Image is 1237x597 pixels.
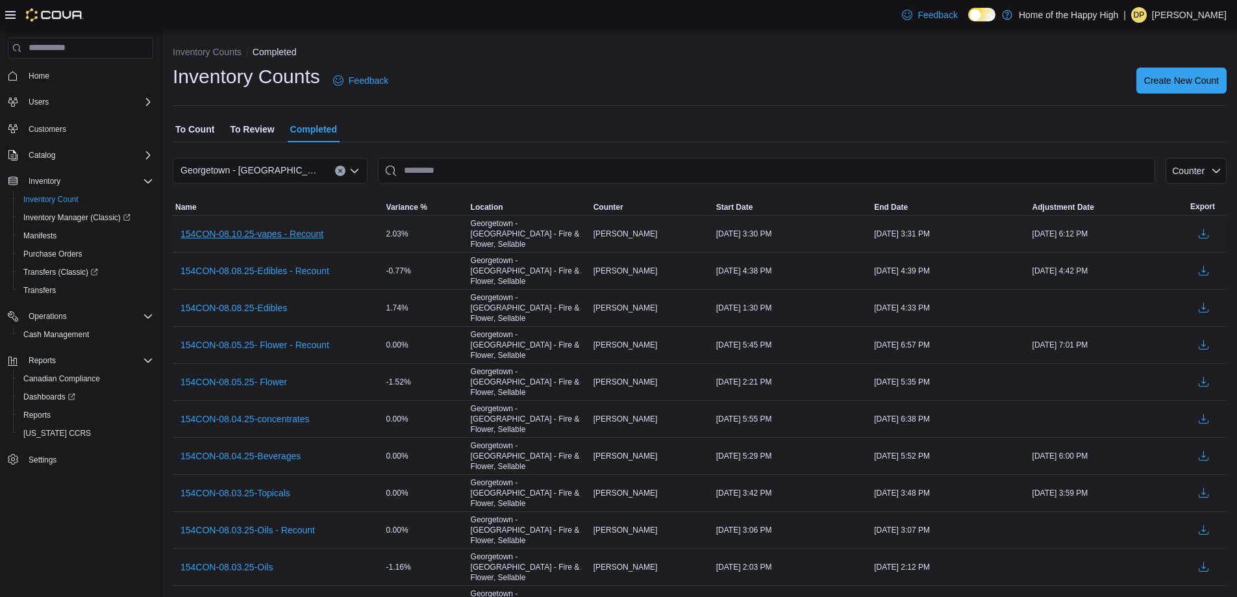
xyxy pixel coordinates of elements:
[173,45,1227,61] nav: An example of EuiBreadcrumbs
[18,210,153,225] span: Inventory Manager (Classic)
[468,290,591,326] div: Georgetown - [GEOGRAPHIC_DATA] - Fire & Flower, Sellable
[714,411,871,427] div: [DATE] 5:55 PM
[18,192,153,207] span: Inventory Count
[175,557,278,577] button: 154CON-08.03.25-Oils
[384,300,468,316] div: 1.74%
[175,483,295,503] button: 154CON-08.03.25-Topicals
[871,485,1029,501] div: [DATE] 3:48 PM
[173,47,242,57] button: Inventory Counts
[290,116,337,142] span: Completed
[23,267,98,277] span: Transfers (Classic)
[871,337,1029,353] div: [DATE] 6:57 PM
[378,158,1155,184] input: This is a search bar. After typing your query, hit enter to filter the results lower in the page.
[468,364,591,400] div: Georgetown - [GEOGRAPHIC_DATA] - Fire & Flower, Sellable
[349,74,388,87] span: Feedback
[871,522,1029,538] div: [DATE] 3:07 PM
[384,411,468,427] div: 0.00%
[181,561,273,574] span: 154CON-08.03.25-Oils
[594,266,658,276] span: [PERSON_NAME]
[18,389,81,405] a: Dashboards
[29,97,49,107] span: Users
[714,226,871,242] div: [DATE] 3:30 PM
[1166,158,1227,184] button: Counter
[23,309,72,324] button: Operations
[714,374,871,390] div: [DATE] 2:21 PM
[1030,448,1188,464] div: [DATE] 6:00 PM
[175,202,197,212] span: Name
[897,2,962,28] a: Feedback
[29,355,56,366] span: Reports
[181,450,301,463] span: 154CON-08.04.25-Beverages
[175,224,329,244] button: 154CON-08.10.25-vapes - Recount
[23,451,153,468] span: Settings
[173,199,384,215] button: Name
[468,475,591,511] div: Georgetown - [GEOGRAPHIC_DATA] - Fire & Flower, Sellable
[386,202,427,212] span: Variance %
[594,202,623,212] span: Counter
[1019,7,1118,23] p: Home of the Happy High
[13,263,158,281] a: Transfers (Classic)
[594,229,658,239] span: [PERSON_NAME]
[1032,202,1094,212] span: Adjustment Date
[468,438,591,474] div: Georgetown - [GEOGRAPHIC_DATA] - Fire & Flower, Sellable
[23,353,153,368] span: Reports
[384,559,468,575] div: -1.16%
[181,524,315,537] span: 154CON-08.03.25-Oils - Recount
[1152,7,1227,23] p: [PERSON_NAME]
[175,446,306,466] button: 154CON-08.04.25-Beverages
[468,199,591,215] button: Location
[384,199,468,215] button: Variance %
[181,264,329,277] span: 154CON-08.08.25-Edibles - Recount
[3,450,158,469] button: Settings
[384,485,468,501] div: 0.00%
[1030,226,1188,242] div: [DATE] 6:12 PM
[384,522,468,538] div: 0.00%
[468,401,591,437] div: Georgetown - [GEOGRAPHIC_DATA] - Fire & Flower, Sellable
[714,485,871,501] div: [DATE] 3:42 PM
[18,192,84,207] a: Inventory Count
[13,388,158,406] a: Dashboards
[3,351,158,370] button: Reports
[29,71,49,81] span: Home
[18,264,103,280] a: Transfers (Classic)
[23,285,56,296] span: Transfers
[175,520,320,540] button: 154CON-08.03.25-Oils - Recount
[1136,68,1227,94] button: Create New Count
[384,337,468,353] div: 0.00%
[591,199,714,215] button: Counter
[594,377,658,387] span: [PERSON_NAME]
[968,8,995,21] input: Dark Mode
[594,488,658,498] span: [PERSON_NAME]
[384,263,468,279] div: -0.77%
[18,246,88,262] a: Purchase Orders
[3,66,158,85] button: Home
[468,253,591,289] div: Georgetown - [GEOGRAPHIC_DATA] - Fire & Flower, Sellable
[1030,337,1188,353] div: [DATE] 7:01 PM
[716,202,753,212] span: Start Date
[468,512,591,548] div: Georgetown - [GEOGRAPHIC_DATA] - Fire & Flower, Sellable
[3,119,158,138] button: Customers
[13,245,158,263] button: Purchase Orders
[181,375,287,388] span: 154CON-08.05.25- Flower
[13,281,158,299] button: Transfers
[175,372,292,392] button: 154CON-08.05.25- Flower
[181,338,329,351] span: 154CON-08.05.25- Flower - Recount
[13,209,158,227] a: Inventory Manager (Classic)
[471,202,503,212] span: Location
[18,264,153,280] span: Transfers (Classic)
[18,327,94,342] a: Cash Management
[13,325,158,344] button: Cash Management
[29,176,60,186] span: Inventory
[918,8,957,21] span: Feedback
[23,94,153,110] span: Users
[18,407,56,423] a: Reports
[23,353,61,368] button: Reports
[468,216,591,252] div: Georgetown - [GEOGRAPHIC_DATA] - Fire & Flower, Sellable
[384,226,468,242] div: 2.03%
[594,340,658,350] span: [PERSON_NAME]
[349,166,360,176] button: Open list of options
[871,226,1029,242] div: [DATE] 3:31 PM
[181,487,290,500] span: 154CON-08.03.25-Topicals
[181,413,309,426] span: 154CON-08.04.25-concentrates
[13,227,158,245] button: Manifests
